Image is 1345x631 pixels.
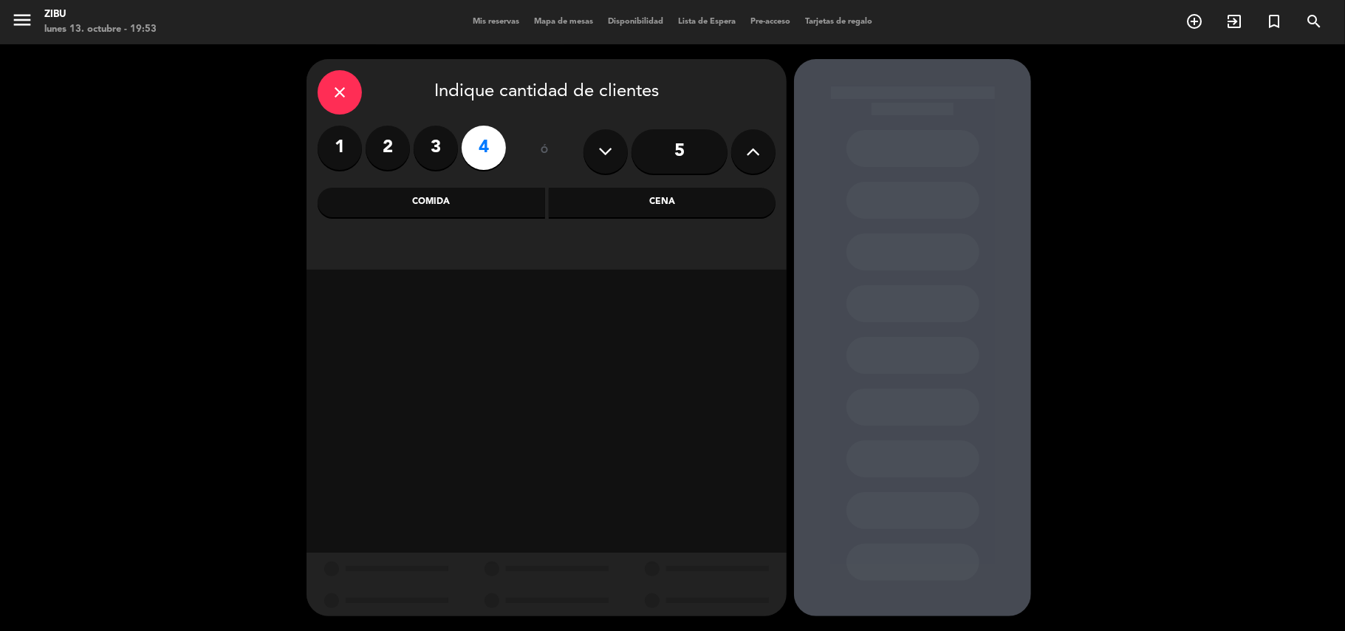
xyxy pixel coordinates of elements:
[1185,13,1203,30] i: add_circle_outline
[465,18,527,26] span: Mis reservas
[462,126,506,170] label: 4
[527,18,600,26] span: Mapa de mesas
[1225,13,1243,30] i: exit_to_app
[600,18,671,26] span: Disponibilidad
[366,126,410,170] label: 2
[671,18,743,26] span: Lista de Espera
[414,126,458,170] label: 3
[318,188,545,217] div: Comida
[11,9,33,31] i: menu
[44,7,157,22] div: Zibu
[44,22,157,37] div: lunes 13. octubre - 19:53
[1305,13,1323,30] i: search
[549,188,776,217] div: Cena
[798,18,880,26] span: Tarjetas de regalo
[743,18,798,26] span: Pre-acceso
[1265,13,1283,30] i: turned_in_not
[11,9,33,36] button: menu
[318,70,776,115] div: Indique cantidad de clientes
[521,126,569,177] div: ó
[318,126,362,170] label: 1
[331,83,349,101] i: close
